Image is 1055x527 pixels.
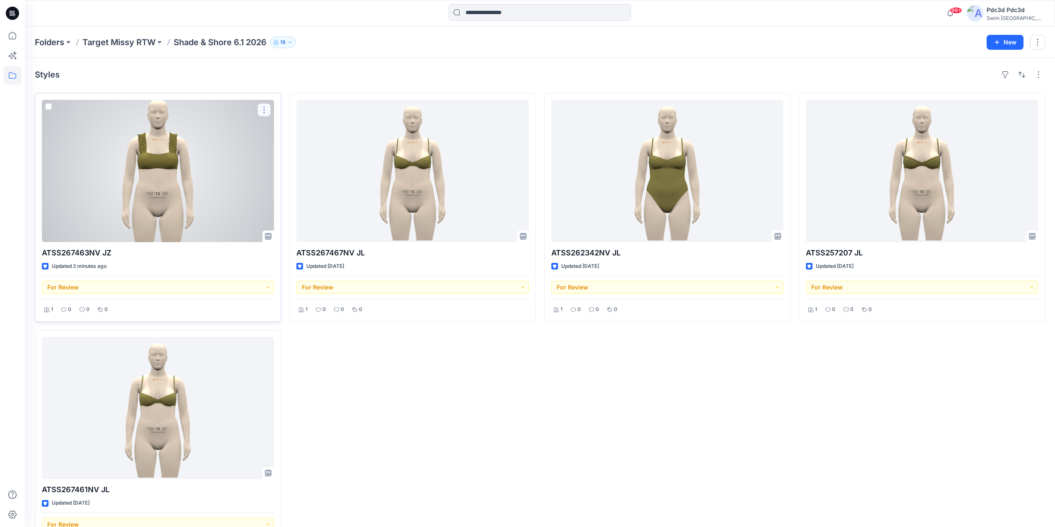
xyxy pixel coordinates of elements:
button: New [987,35,1023,50]
p: 0 [832,305,835,314]
a: ATSS262342NV JL [551,100,783,242]
a: Target Missy RTW [82,36,155,48]
p: Updated [DATE] [561,262,599,271]
div: Pdc3d Pdc3d [987,5,1045,15]
p: ATSS267467NV JL [296,247,529,259]
h4: Styles [35,70,60,80]
p: ATSS262342NV JL [551,247,783,259]
p: Updated 2 minutes ago [52,262,107,271]
p: Updated [DATE] [306,262,344,271]
a: ATSS267461NV JL [42,337,274,479]
p: ATSS257207 JL [806,247,1038,259]
p: ATSS267463NV JZ [42,247,274,259]
a: Folders [35,36,64,48]
p: Shade & Shore 6.1 2026 [174,36,267,48]
img: avatar [967,5,983,22]
p: 18 [280,38,286,47]
p: Updated [DATE] [52,499,90,508]
p: 0 [850,305,854,314]
p: 0 [341,305,344,314]
p: 1 [51,305,53,314]
p: 0 [577,305,581,314]
p: 0 [104,305,108,314]
p: 0 [614,305,617,314]
p: 0 [323,305,326,314]
p: ATSS267461NV JL [42,484,274,495]
button: 18 [270,36,296,48]
p: 1 [815,305,817,314]
p: 1 [560,305,563,314]
p: 0 [86,305,90,314]
p: 0 [596,305,599,314]
p: Updated [DATE] [816,262,854,271]
a: ATSS267467NV JL [296,100,529,242]
p: 0 [868,305,872,314]
a: ATSS267463NV JZ [42,100,274,242]
p: 0 [68,305,71,314]
a: ATSS257207 JL [806,100,1038,242]
div: Swim [GEOGRAPHIC_DATA] [987,15,1045,21]
p: 1 [306,305,308,314]
p: 0 [359,305,362,314]
span: 99+ [950,7,962,14]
